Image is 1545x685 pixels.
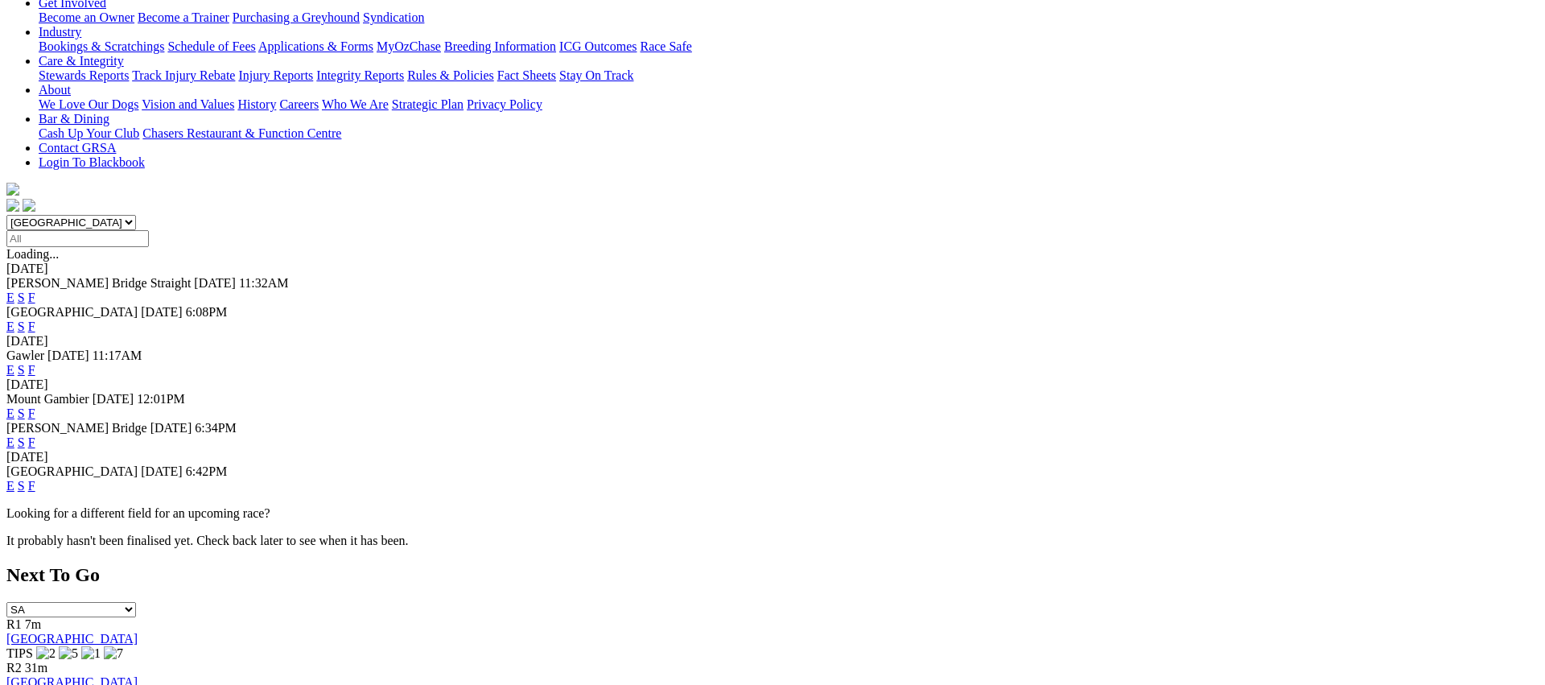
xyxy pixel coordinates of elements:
a: F [28,479,35,493]
span: Loading... [6,247,59,261]
a: S [18,435,25,449]
a: Applications & Forms [258,39,373,53]
img: 2 [36,646,56,661]
div: Bar & Dining [39,126,1539,141]
span: [PERSON_NAME] Bridge [6,421,147,435]
a: Vision and Values [142,97,234,111]
span: [DATE] [150,421,192,435]
a: Who We Are [322,97,389,111]
a: Schedule of Fees [167,39,255,53]
span: 12:01PM [137,392,185,406]
a: ICG Outcomes [559,39,637,53]
a: Chasers Restaurant & Function Centre [142,126,341,140]
a: Careers [279,97,319,111]
a: Fact Sheets [497,68,556,82]
span: [GEOGRAPHIC_DATA] [6,464,138,478]
a: E [6,320,14,333]
span: 6:08PM [186,305,228,319]
span: [DATE] [93,392,134,406]
a: Rules & Policies [407,68,494,82]
a: Integrity Reports [316,68,404,82]
a: Bar & Dining [39,112,109,126]
a: Privacy Policy [467,97,542,111]
span: 31m [25,661,47,675]
a: E [6,479,14,493]
div: [DATE] [6,378,1539,392]
a: E [6,363,14,377]
a: Breeding Information [444,39,556,53]
span: 11:17AM [93,349,142,362]
a: Syndication [363,10,424,24]
a: F [28,320,35,333]
a: Track Injury Rebate [132,68,235,82]
div: Care & Integrity [39,68,1539,83]
a: Contact GRSA [39,141,116,155]
a: F [28,291,35,304]
a: S [18,406,25,420]
span: [DATE] [141,305,183,319]
a: S [18,363,25,377]
a: Injury Reports [238,68,313,82]
a: History [237,97,276,111]
a: MyOzChase [377,39,441,53]
a: Race Safe [640,39,691,53]
h2: Next To Go [6,564,1539,586]
div: [DATE] [6,262,1539,276]
span: 7m [25,617,41,631]
a: Become a Trainer [138,10,229,24]
a: Cash Up Your Club [39,126,139,140]
a: About [39,83,71,97]
a: S [18,479,25,493]
input: Select date [6,230,149,247]
partial: It probably hasn't been finalised yet. Check back later to see when it has been. [6,534,409,547]
a: Purchasing a Greyhound [233,10,360,24]
a: S [18,291,25,304]
a: Bookings & Scratchings [39,39,164,53]
span: [PERSON_NAME] Bridge Straight [6,276,191,290]
img: 5 [59,646,78,661]
span: [GEOGRAPHIC_DATA] [6,305,138,319]
a: E [6,291,14,304]
a: Strategic Plan [392,97,463,111]
a: Industry [39,25,81,39]
span: [DATE] [47,349,89,362]
a: E [6,406,14,420]
a: We Love Our Dogs [39,97,138,111]
div: Get Involved [39,10,1539,25]
span: [DATE] [141,464,183,478]
span: [DATE] [194,276,236,290]
a: F [28,406,35,420]
a: F [28,435,35,449]
span: 11:32AM [239,276,289,290]
a: F [28,363,35,377]
div: [DATE] [6,450,1539,464]
span: Mount Gambier [6,392,89,406]
p: Looking for a different field for an upcoming race? [6,506,1539,521]
a: Care & Integrity [39,54,124,68]
img: facebook.svg [6,199,19,212]
span: TIPS [6,646,33,660]
a: E [6,435,14,449]
span: R1 [6,617,22,631]
img: 1 [81,646,101,661]
a: Stay On Track [559,68,633,82]
a: [GEOGRAPHIC_DATA] [6,632,138,646]
div: About [39,97,1539,112]
a: Stewards Reports [39,68,129,82]
div: [DATE] [6,334,1539,349]
span: Gawler [6,349,44,362]
a: S [18,320,25,333]
span: 6:34PM [195,421,237,435]
img: twitter.svg [23,199,35,212]
div: Industry [39,39,1539,54]
a: Become an Owner [39,10,134,24]
a: Login To Blackbook [39,155,145,169]
img: logo-grsa-white.png [6,183,19,196]
span: R2 [6,661,22,675]
span: 6:42PM [186,464,228,478]
img: 7 [104,646,123,661]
